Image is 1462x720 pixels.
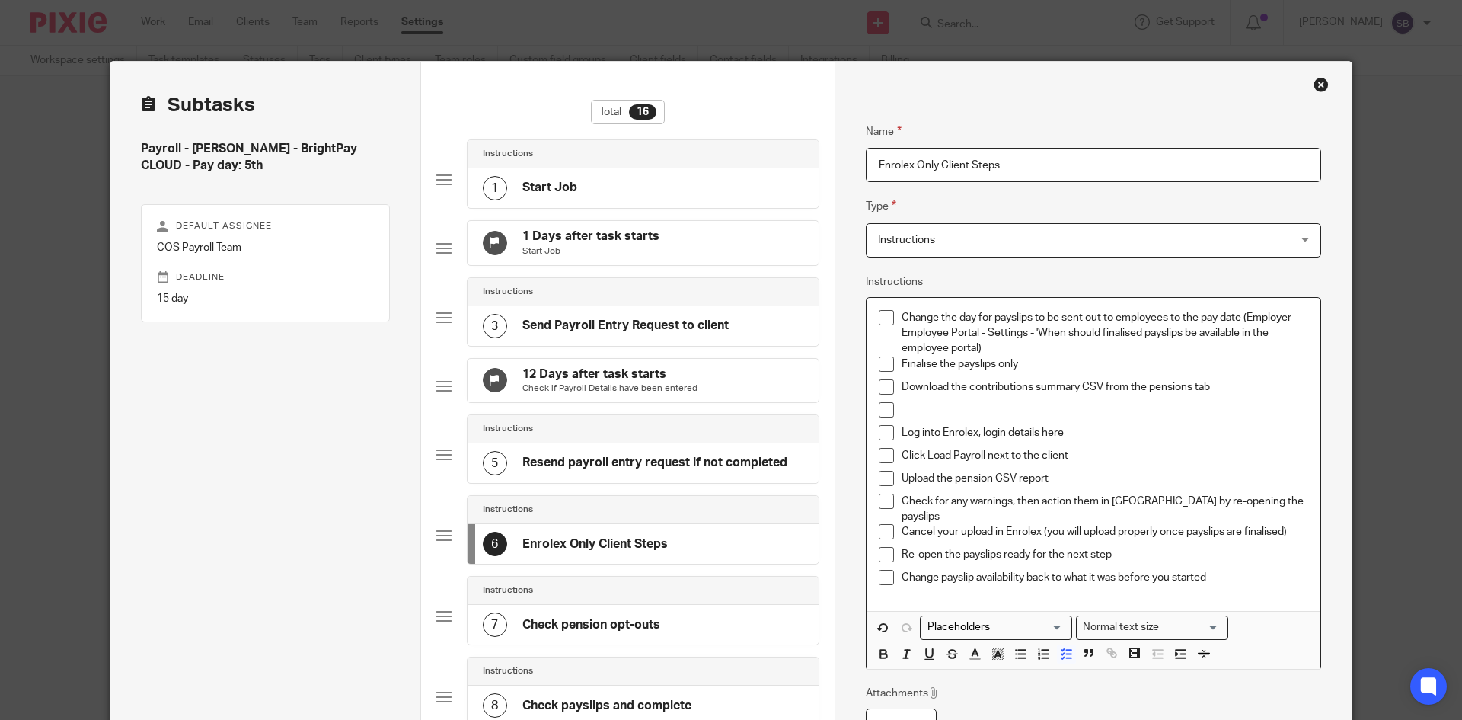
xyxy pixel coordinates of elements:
[522,382,697,395] p: Check if Payroll Details have been entered
[483,532,507,556] div: 6
[1080,619,1163,635] span: Normal text size
[522,229,659,245] h4: 1 Days after task starts
[483,423,533,435] h4: Instructions
[1076,616,1228,639] div: Text styles
[1314,77,1329,92] div: Close this dialog window
[878,235,935,245] span: Instructions
[483,504,533,516] h4: Instructions
[522,318,729,334] h4: Send Payroll Entry Request to client
[157,240,374,255] p: COS Payroll Team
[483,286,533,298] h4: Instructions
[483,176,507,200] div: 1
[1164,619,1219,635] input: Search for option
[902,310,1308,357] p: Change the day for payslips to be sent out to employees to the pay date (Employer - Employee Port...
[866,123,902,140] label: Name
[920,616,1072,639] div: Placeholders
[141,92,255,118] h2: Subtasks
[866,686,940,701] p: Attachments
[141,141,390,174] h4: Payroll - [PERSON_NAME] - BrightPay CLOUD - Pay day: 5th
[522,366,697,382] h4: 12 Days after task starts
[522,698,691,714] h4: Check payslips and complete
[157,291,374,306] p: 15 day
[483,584,533,597] h4: Instructions
[866,274,923,290] label: Instructions
[591,100,665,124] div: Total
[902,570,1308,585] p: Change payslip availability back to what it was before you started
[483,451,507,475] div: 5
[902,524,1308,539] p: Cancel your upload in Enrolex (you will upload properly once payslips are finalised)
[483,314,507,338] div: 3
[920,616,1072,639] div: Search for option
[1076,616,1228,639] div: Search for option
[902,425,1308,440] p: Log into Enrolex, login details here
[902,547,1308,562] p: Re-open the payslips ready for the next step
[157,271,374,283] p: Deadline
[522,180,577,196] h4: Start Job
[922,619,1063,635] input: Search for option
[902,448,1308,463] p: Click Load Payroll next to the client
[902,357,1308,372] p: Finalise the payslips only
[522,617,660,633] h4: Check pension opt-outs
[483,665,533,677] h4: Instructions
[483,693,507,718] div: 8
[483,148,533,160] h4: Instructions
[483,613,507,637] div: 7
[522,536,668,552] h4: Enrolex Only Client Steps
[522,245,659,258] p: Start Job
[157,220,374,232] p: Default assignee
[902,494,1308,525] p: Check for any warnings, then action them in [GEOGRAPHIC_DATA] by re-opening the payslips
[522,455,787,471] h4: Resend payroll entry request if not completed
[902,379,1308,395] p: Download the contributions summary CSV from the pensions tab
[629,104,656,120] div: 16
[902,471,1308,486] p: Upload the pension CSV report
[866,197,896,215] label: Type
